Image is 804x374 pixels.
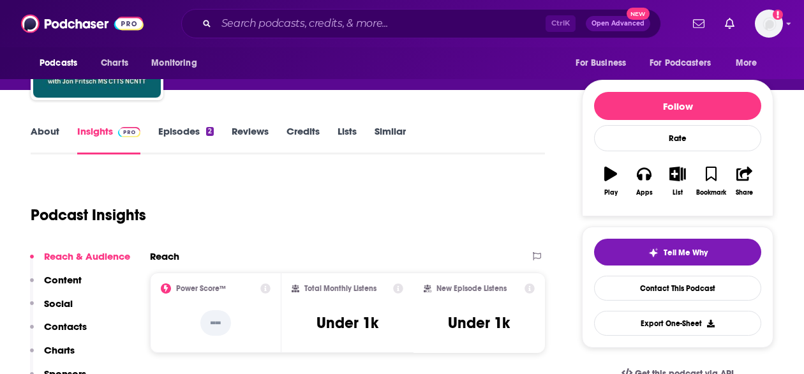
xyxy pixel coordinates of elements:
button: Social [30,297,73,321]
div: Bookmark [696,189,726,197]
a: About [31,125,59,154]
div: 2 [206,127,214,136]
p: Reach & Audience [44,250,130,262]
span: Logged in as aridings [755,10,783,38]
span: For Podcasters [650,54,711,72]
button: Export One-Sheet [594,311,761,336]
button: open menu [727,51,773,75]
span: More [736,54,757,72]
input: Search podcasts, credits, & more... [216,13,546,34]
a: Reviews [232,125,269,154]
h2: Power Score™ [176,284,226,293]
button: Share [728,158,761,204]
button: Open AdvancedNew [586,16,650,31]
div: Share [736,189,753,197]
svg: Add a profile image [773,10,783,20]
span: Open Advanced [592,20,644,27]
span: Ctrl K [546,15,576,32]
button: Reach & Audience [30,250,130,274]
p: Contacts [44,320,87,333]
span: Charts [101,54,128,72]
a: Episodes2 [158,125,214,154]
button: Follow [594,92,761,120]
img: Podchaser - Follow, Share and Rate Podcasts [21,11,144,36]
img: Podchaser Pro [118,127,140,137]
button: Bookmark [694,158,727,204]
a: Lists [338,125,357,154]
span: Monitoring [151,54,197,72]
p: Content [44,274,82,286]
a: Contact This Podcast [594,276,761,301]
button: Charts [30,344,75,368]
button: Show profile menu [755,10,783,38]
button: open menu [567,51,642,75]
div: Play [604,189,618,197]
button: Play [594,158,627,204]
a: InsightsPodchaser Pro [77,125,140,154]
button: open menu [142,51,213,75]
h2: Total Monthly Listens [304,284,376,293]
a: Similar [375,125,406,154]
button: open menu [31,51,94,75]
button: open menu [641,51,729,75]
h3: Under 1k [316,313,378,333]
a: Credits [287,125,320,154]
p: -- [200,310,231,336]
button: tell me why sparkleTell Me Why [594,239,761,266]
h3: Under 1k [448,313,510,333]
span: Tell Me Why [664,248,708,258]
a: Show notifications dropdown [720,13,740,34]
p: Charts [44,344,75,356]
p: Social [44,297,73,310]
h2: New Episode Listens [436,284,507,293]
div: Rate [594,125,761,151]
button: Apps [627,158,660,204]
h1: Podcast Insights [31,206,146,225]
span: For Business [576,54,626,72]
span: New [627,8,650,20]
div: Apps [636,189,653,197]
button: Contacts [30,320,87,344]
button: List [661,158,694,204]
img: tell me why sparkle [648,248,659,258]
img: User Profile [755,10,783,38]
a: Show notifications dropdown [688,13,710,34]
a: Charts [93,51,136,75]
button: Content [30,274,82,297]
span: Podcasts [40,54,77,72]
h2: Reach [150,250,179,262]
div: Search podcasts, credits, & more... [181,9,661,38]
div: List [673,189,683,197]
